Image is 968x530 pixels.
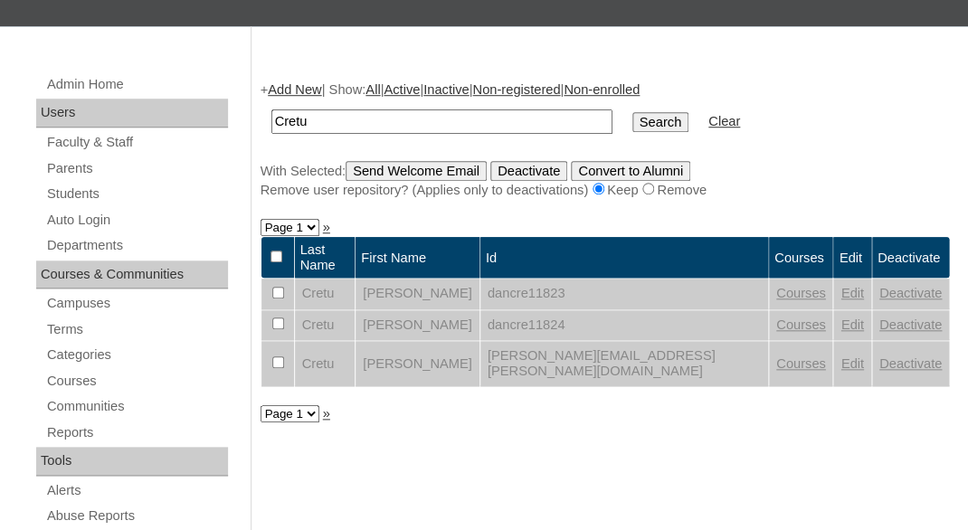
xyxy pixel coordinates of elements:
[356,310,479,341] td: [PERSON_NAME]
[45,157,228,180] a: Parents
[872,237,949,278] td: Deactivate
[36,447,228,476] div: Tools
[45,505,228,527] a: Abuse Reports
[45,370,228,393] a: Courses
[36,260,228,289] div: Courses & Communities
[36,99,228,128] div: Users
[480,237,768,278] td: Id
[261,161,951,200] div: With Selected:
[45,421,228,444] a: Reports
[632,112,688,132] input: Search
[295,237,356,278] td: Last Name
[776,317,826,332] a: Courses
[295,279,356,309] td: Cretu
[268,82,321,97] a: Add New
[45,234,228,257] a: Departments
[45,292,228,315] a: Campuses
[323,220,330,234] a: »
[45,183,228,205] a: Students
[295,310,356,341] td: Cretu
[261,80,951,200] div: + | Show: | | | |
[840,356,863,371] a: Edit
[45,318,228,341] a: Terms
[45,73,228,96] a: Admin Home
[840,286,863,300] a: Edit
[571,161,690,181] input: Convert to Alumni
[480,310,768,341] td: dancre11824
[271,109,612,134] input: Search
[45,479,228,502] a: Alerts
[45,209,228,232] a: Auto Login
[346,161,487,181] input: Send Welcome Email
[879,286,942,300] a: Deactivate
[708,114,740,128] a: Clear
[879,356,942,371] a: Deactivate
[356,237,479,278] td: First Name
[480,341,768,386] td: [PERSON_NAME][EMAIL_ADDRESS][PERSON_NAME][DOMAIN_NAME]
[472,82,560,97] a: Non-registered
[295,341,356,386] td: Cretu
[776,356,826,371] a: Courses
[323,406,330,421] a: »
[480,279,768,309] td: dancre11823
[769,237,833,278] td: Courses
[776,286,826,300] a: Courses
[356,341,479,386] td: [PERSON_NAME]
[384,82,420,97] a: Active
[45,395,228,418] a: Communities
[840,317,863,332] a: Edit
[356,279,479,309] td: [PERSON_NAME]
[45,131,228,154] a: Faculty & Staff
[423,82,470,97] a: Inactive
[833,237,870,278] td: Edit
[490,161,567,181] input: Deactivate
[261,181,951,200] div: Remove user repository? (Applies only to deactivations) Keep Remove
[879,317,942,332] a: Deactivate
[365,82,380,97] a: All
[45,344,228,366] a: Categories
[564,82,640,97] a: Non-enrolled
